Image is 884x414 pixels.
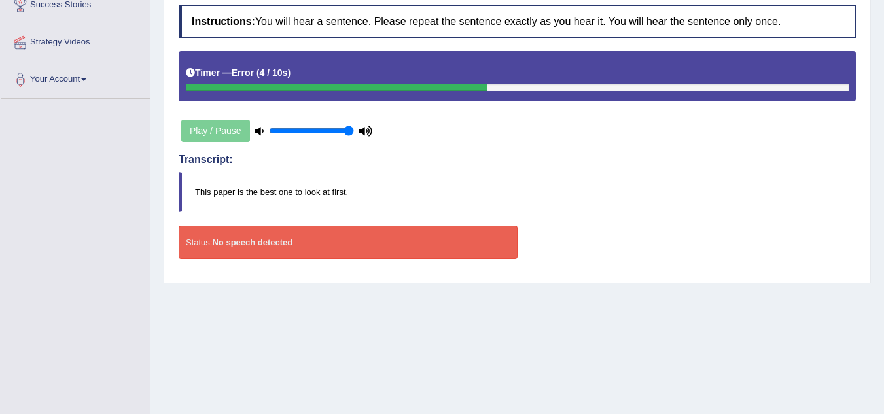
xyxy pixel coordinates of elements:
[192,16,255,27] b: Instructions:
[186,68,291,78] h5: Timer —
[232,67,254,78] b: Error
[1,61,150,94] a: Your Account
[256,67,260,78] b: (
[260,67,288,78] b: 4 / 10s
[179,5,856,38] h4: You will hear a sentence. Please repeat the sentence exactly as you hear it. You will hear the se...
[1,24,150,57] a: Strategy Videos
[179,172,856,212] blockquote: This paper is the best one to look at first.
[287,67,291,78] b: )
[212,237,292,247] strong: No speech detected
[179,226,518,259] div: Status:
[179,154,856,165] h4: Transcript:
